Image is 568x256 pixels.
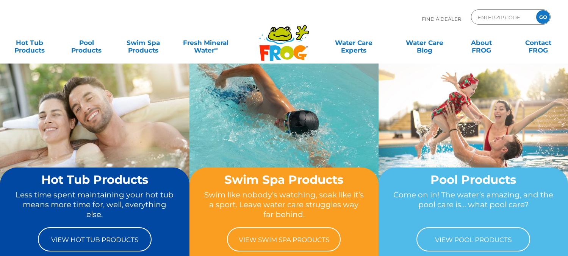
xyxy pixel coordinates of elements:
[178,35,233,50] a: Fresh MineralWater∞
[393,173,554,186] h2: Pool Products
[393,190,554,220] p: Come on in! The water’s amazing, and the pool care is… what pool care?
[402,35,447,50] a: Water CareBlog
[459,35,504,50] a: AboutFROG
[14,173,175,186] h2: Hot Tub Products
[422,9,461,28] p: Find A Dealer
[536,10,550,24] input: GO
[14,190,175,220] p: Less time spent maintaining your hot tub means more time for, well, everything else.
[38,227,152,251] a: View Hot Tub Products
[189,63,379,204] img: home-banner-swim-spa-short
[8,35,52,50] a: Hot TubProducts
[255,15,313,61] img: Frog Products Logo
[204,190,365,220] p: Swim like nobody’s watching, soak like it’s a sport. Leave water care struggles way far behind.
[227,227,341,251] a: View Swim Spa Products
[379,63,568,204] img: home-banner-pool-short
[516,35,560,50] a: ContactFROG
[318,35,390,50] a: Water CareExperts
[214,46,218,51] sup: ∞
[121,35,166,50] a: Swim SpaProducts
[204,173,365,186] h2: Swim Spa Products
[64,35,109,50] a: PoolProducts
[416,227,530,251] a: View Pool Products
